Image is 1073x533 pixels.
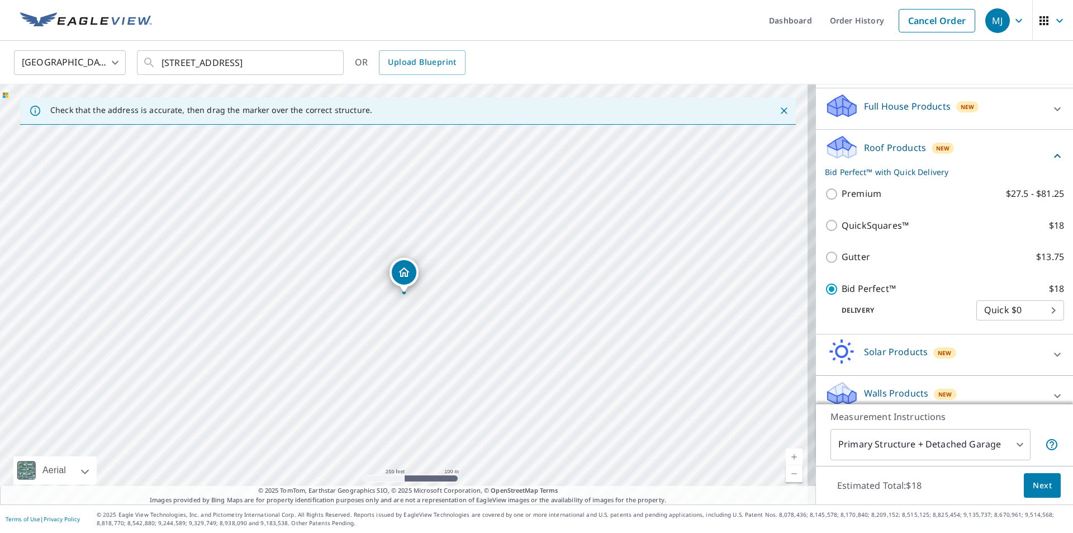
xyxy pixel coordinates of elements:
[379,50,465,75] a: Upload Blueprint
[825,380,1064,412] div: Walls ProductsNew
[842,282,896,296] p: Bid Perfect™
[828,473,930,498] p: Estimated Total: $18
[1049,219,1064,233] p: $18
[6,516,80,522] p: |
[50,105,372,115] p: Check that the address is accurate, then drag the marker over the correct structure.
[1049,282,1064,296] p: $18
[864,345,928,359] p: Solar Products
[97,511,1067,527] p: © 2025 Eagle View Technologies, Inc. and Pictometry International Corp. All Rights Reserved. Repo...
[1006,187,1064,201] p: $27.5 - $81.25
[14,47,126,78] div: [GEOGRAPHIC_DATA]
[864,100,951,113] p: Full House Products
[1033,479,1052,493] span: Next
[355,50,466,75] div: OR
[162,47,321,78] input: Search by address or latitude-longitude
[842,250,870,264] p: Gutter
[20,12,152,29] img: EV Logo
[830,429,1031,460] div: Primary Structure + Detached Garage
[825,134,1064,178] div: Roof ProductsNewBid Perfect™ with Quick Delivery
[842,219,909,233] p: QuickSquares™
[44,515,80,523] a: Privacy Policy
[6,515,40,523] a: Terms of Use
[825,305,976,315] p: Delivery
[39,456,69,484] div: Aerial
[938,390,952,399] span: New
[961,102,975,111] span: New
[842,187,881,201] p: Premium
[938,348,952,357] span: New
[390,258,419,293] div: Dropped pin, building 1, Residential property, 15625 SW 49th Avenue Rd Ocala, FL 34473
[985,8,1010,33] div: MJ
[936,144,950,153] span: New
[825,166,1051,178] p: Bid Perfect™ with Quick Delivery
[864,386,928,400] p: Walls Products
[825,93,1064,125] div: Full House ProductsNew
[786,449,803,465] a: Current Level 17, Zoom In
[13,456,97,484] div: Aerial
[899,9,975,32] a: Cancel Order
[1024,473,1061,498] button: Next
[540,486,558,494] a: Terms
[825,339,1064,371] div: Solar ProductsNew
[491,486,538,494] a: OpenStreetMap
[388,55,456,69] span: Upload Blueprint
[864,141,926,154] p: Roof Products
[1045,438,1058,451] span: Your report will include the primary structure and a detached garage if one exists.
[777,103,791,118] button: Close
[830,410,1058,423] p: Measurement Instructions
[1036,250,1064,264] p: $13.75
[976,295,1064,326] div: Quick $0
[258,486,558,496] span: © 2025 TomTom, Earthstar Geographics SIO, © 2025 Microsoft Corporation, ©
[786,465,803,482] a: Current Level 17, Zoom Out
